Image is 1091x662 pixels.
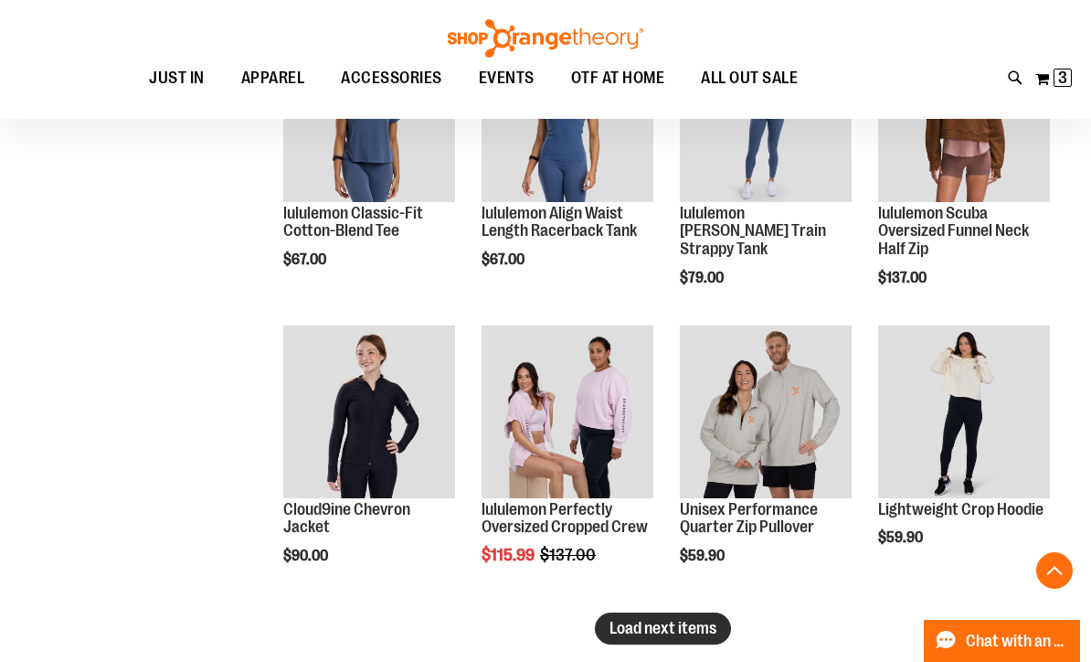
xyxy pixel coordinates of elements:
[283,326,455,497] img: Cloud9ine Chevron Jacket
[283,326,455,500] a: Cloud9ine Chevron Jacket
[241,58,305,99] span: APPAREL
[482,326,653,500] a: lululemon Perfectly Oversized Cropped Crew
[878,500,1043,518] a: Lightweight Crop Hoodie
[482,546,537,564] span: $115.99
[680,548,727,564] span: $59.90
[609,619,716,637] span: Load next items
[878,204,1029,259] a: lululemon Scuba Oversized Funnel Neck Half Zip
[1058,69,1067,87] span: 3
[1036,552,1073,589] button: Back To Top
[878,270,929,286] span: $137.00
[924,620,1081,662] button: Chat with an Expert
[540,546,598,564] span: $137.00
[671,20,861,333] div: product
[680,270,726,286] span: $79.00
[482,204,637,240] a: lululemon Align Waist Length Racerback Tank
[479,58,535,99] span: EVENTS
[482,251,527,268] span: $67.00
[878,529,926,546] span: $59.90
[878,326,1050,497] img: Lightweight Crop Hoodie
[680,500,818,537] a: Unisex Performance Quarter Zip Pullover
[283,251,329,268] span: $67.00
[283,204,423,240] a: lululemon Classic-Fit Cotton-Blend Tee
[274,20,464,315] div: product
[671,316,861,611] div: product
[878,326,1050,500] a: Lightweight Crop Hoodie
[680,326,852,497] img: Unisex Performance Quarter Zip Pullover
[482,500,648,537] a: lululemon Perfectly Oversized Cropped Crew
[680,204,826,259] a: lululemon [PERSON_NAME] Train Strappy Tank
[283,500,410,537] a: Cloud9ine Chevron Jacket
[680,326,852,500] a: Unisex Performance Quarter Zip Pullover
[966,633,1069,650] span: Chat with an Expert
[869,316,1059,593] div: product
[701,58,798,99] span: ALL OUT SALE
[341,58,442,99] span: ACCESSORIES
[149,58,205,99] span: JUST IN
[482,326,653,497] img: lululemon Perfectly Oversized Cropped Crew
[472,20,662,315] div: product
[595,613,731,645] button: Load next items
[445,19,646,58] img: Shop Orangetheory
[869,20,1059,333] div: product
[472,316,662,611] div: product
[283,548,331,564] span: $90.00
[571,58,665,99] span: OTF AT HOME
[274,316,464,611] div: product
